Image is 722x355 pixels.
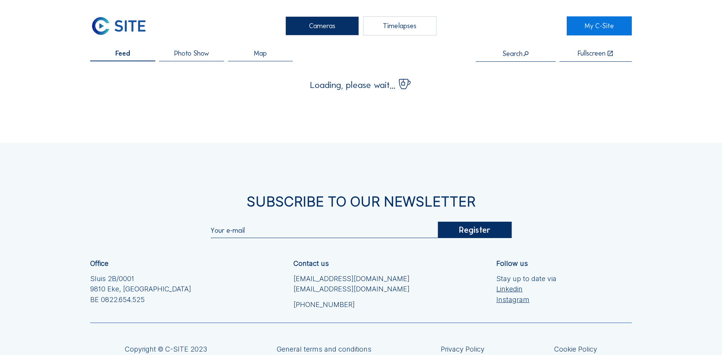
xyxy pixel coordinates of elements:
div: Contact us [293,260,329,267]
div: Register [438,222,512,238]
div: Stay up to date via [496,273,556,305]
div: Fullscreen [578,50,606,57]
div: Cameras [285,16,359,35]
a: General terms and conditions [277,346,371,353]
div: Sluis 2B/0001 9810 Eke, [GEOGRAPHIC_DATA] BE 0822.654.525 [90,273,191,305]
a: [EMAIL_ADDRESS][DOMAIN_NAME] [293,273,410,284]
a: My C-Site [567,16,632,35]
div: Copyright © C-SITE 2023 [125,346,207,353]
span: Feed [115,50,130,57]
a: Instagram [496,294,556,305]
input: Your e-mail [210,226,438,235]
img: C-SITE Logo [90,16,147,35]
a: Cookie Policy [554,346,597,353]
a: Privacy Policy [441,346,485,353]
span: Photo Show [174,50,209,57]
span: Map [254,50,267,57]
div: Subscribe to our newsletter [90,195,632,208]
div: Office [90,260,108,267]
a: C-SITE Logo [90,16,155,35]
a: [EMAIL_ADDRESS][DOMAIN_NAME] [293,284,410,294]
a: [PHONE_NUMBER] [293,299,410,310]
div: Follow us [496,260,528,267]
a: Linkedin [496,284,556,294]
div: Timelapses [363,16,437,35]
span: Loading, please wait... [310,81,395,90]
